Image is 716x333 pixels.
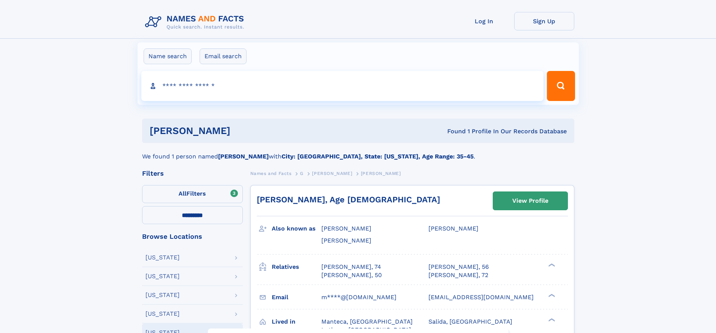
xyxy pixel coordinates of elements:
[142,185,243,203] label: Filters
[428,318,512,325] span: Salida, [GEOGRAPHIC_DATA]
[144,48,192,64] label: Name search
[546,293,556,298] div: ❯
[145,273,180,279] div: [US_STATE]
[145,292,180,298] div: [US_STATE]
[321,271,382,279] a: [PERSON_NAME], 50
[272,315,321,328] h3: Lived in
[142,143,574,161] div: We found 1 person named with .
[321,318,413,325] span: Manteca, [GEOGRAPHIC_DATA]
[145,255,180,261] div: [US_STATE]
[200,48,247,64] label: Email search
[179,190,186,197] span: All
[145,311,180,317] div: [US_STATE]
[142,170,243,177] div: Filters
[493,192,568,210] a: View Profile
[361,171,401,176] span: [PERSON_NAME]
[428,294,534,301] span: [EMAIL_ADDRESS][DOMAIN_NAME]
[546,317,556,322] div: ❯
[257,195,440,204] a: [PERSON_NAME], Age [DEMOGRAPHIC_DATA]
[512,192,548,209] div: View Profile
[312,171,352,176] span: [PERSON_NAME]
[428,225,478,232] span: [PERSON_NAME]
[300,169,304,178] a: G
[272,261,321,273] h3: Relatives
[272,291,321,304] h3: Email
[428,263,489,271] a: [PERSON_NAME], 56
[321,225,371,232] span: [PERSON_NAME]
[150,126,339,136] h1: [PERSON_NAME]
[546,262,556,267] div: ❯
[321,263,381,271] a: [PERSON_NAME], 74
[428,271,488,279] a: [PERSON_NAME], 72
[514,12,574,30] a: Sign Up
[339,127,567,136] div: Found 1 Profile In Our Records Database
[250,169,292,178] a: Names and Facts
[300,171,304,176] span: G
[321,237,371,244] span: [PERSON_NAME]
[547,71,575,101] button: Search Button
[282,153,474,160] b: City: [GEOGRAPHIC_DATA], State: [US_STATE], Age Range: 35-45
[312,169,352,178] a: [PERSON_NAME]
[218,153,269,160] b: [PERSON_NAME]
[142,233,243,240] div: Browse Locations
[272,222,321,235] h3: Also known as
[141,71,544,101] input: search input
[142,12,250,32] img: Logo Names and Facts
[454,12,514,30] a: Log In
